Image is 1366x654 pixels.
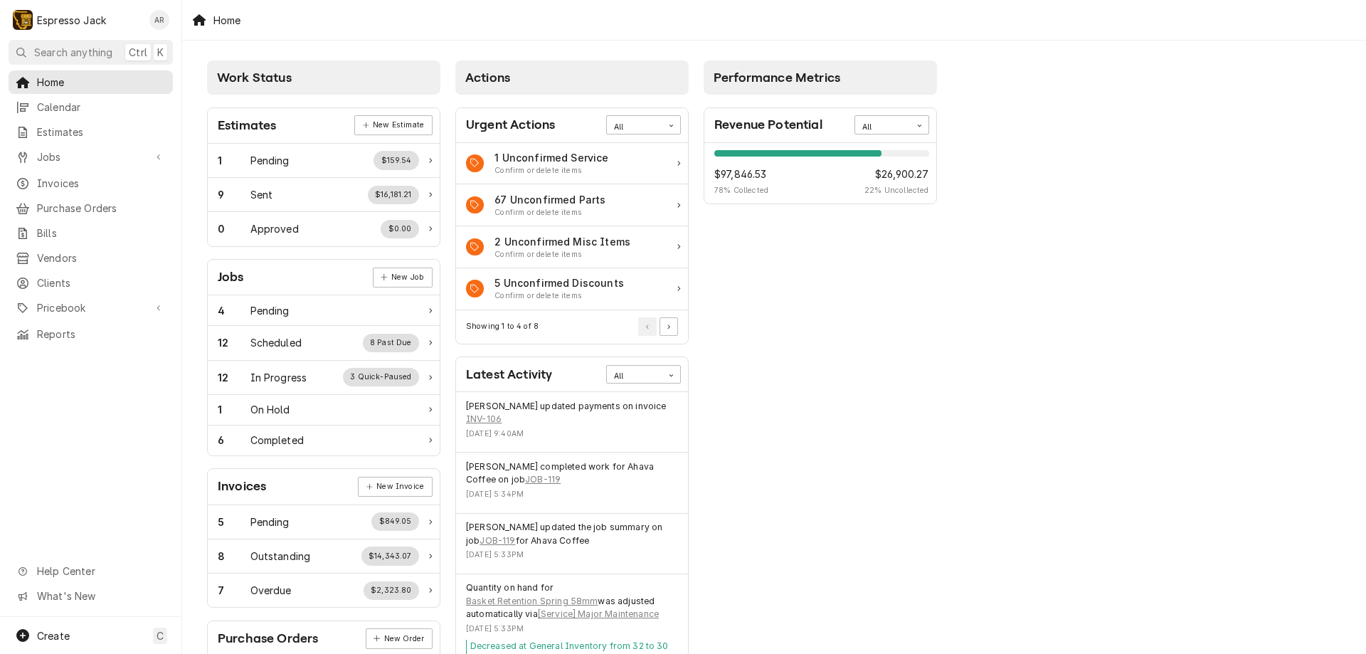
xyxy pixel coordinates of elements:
a: Work Status [208,144,440,178]
span: Jobs [37,149,144,164]
a: Work Status [208,212,440,246]
div: Revenue Potential [704,143,936,204]
a: Action Item [456,268,688,310]
div: Card Link Button [366,628,433,648]
div: Card Footer: Pagination [456,310,688,344]
div: Revenue Potential Collected [714,167,768,196]
a: Home [9,70,173,94]
div: Work Status Count [218,187,250,202]
div: Work Status Title [250,370,307,385]
div: Card Header [456,357,688,392]
a: Purchase Orders [9,196,173,220]
a: Go to Help Center [9,559,173,583]
div: Work Status Count [218,221,250,236]
div: Card Data Filter Control [606,115,681,134]
span: Calendar [37,100,166,115]
div: Action Item Suggestion [494,207,605,218]
a: Work Status [208,361,440,395]
span: K [157,45,164,60]
span: C [157,628,164,643]
div: Work Status Title [250,187,273,202]
div: Card Data [704,143,936,204]
a: Action Item [456,226,688,268]
span: Purchase Orders [37,201,166,216]
div: Card: Urgent Actions [455,107,689,344]
div: Action Item Title [494,275,624,290]
div: Action Item Title [494,150,608,165]
a: Go to Pricebook [9,296,173,320]
div: Card Title [218,268,244,287]
button: Search anythingCtrlK [9,40,173,65]
div: Work Status Count [218,402,250,417]
div: Work Status Title [250,402,290,417]
a: Work Status [208,295,440,326]
div: E [13,10,33,30]
span: Ctrl [129,45,147,60]
a: Basket Retention Spring 58mm [466,595,598,608]
div: Card Header [208,260,440,295]
div: Work Status [208,395,440,426]
div: Revenue Potential Collected [864,167,928,196]
span: 78 % Collected [714,185,768,196]
div: Card: Jobs [207,259,440,456]
div: All [862,122,904,133]
div: Card Column Header [207,60,440,95]
span: What's New [37,589,164,603]
a: New Job [373,268,433,288]
a: Clients [9,271,173,295]
div: Espresso Jack [37,13,106,28]
div: Work Status Count [218,303,250,318]
div: Work Status Supplemental Data [374,151,419,169]
a: Action Item [456,143,688,185]
div: Event [456,453,688,513]
div: Card Title [466,115,555,135]
a: Calendar [9,95,173,119]
div: Card Link Button [373,268,433,288]
a: Vendors [9,246,173,270]
a: Work Status [208,178,440,212]
span: Pricebook [37,300,144,315]
span: Vendors [37,250,166,265]
a: Work Status [208,426,440,455]
div: Work Status Title [250,583,292,598]
div: Card: Revenue Potential [704,107,937,205]
a: New Invoice [358,477,432,497]
div: Card Data Filter Control [854,115,929,134]
span: Actions [465,70,510,85]
a: Estimates [9,120,173,144]
a: New Estimate [354,115,432,135]
div: Event Details [466,460,678,505]
div: Card Header [456,108,688,143]
div: Event [456,392,688,453]
div: Card Title [218,477,266,496]
div: All [614,122,655,133]
div: Current Page Details [466,321,539,332]
div: Card: Estimates [207,107,440,247]
div: Card Title [218,629,318,648]
span: Create [37,630,70,642]
span: Bills [37,226,166,241]
div: All [614,371,655,382]
div: Event Timestamp [466,428,678,440]
div: Event String [466,521,678,547]
a: JOB-119 [525,473,561,486]
div: AR [149,10,169,30]
div: Event [456,514,688,574]
a: Work Status [208,539,440,574]
a: INV-106 [466,413,502,426]
div: Event Timestamp [466,623,678,635]
div: Work Status Title [250,335,302,350]
a: [Service] Major Maintenance [538,608,659,621]
div: Work Status [208,505,440,539]
div: Action Item Suggestion [494,290,624,302]
div: Card Data Filter Control [606,365,681,384]
div: Card Column Content [704,95,937,244]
